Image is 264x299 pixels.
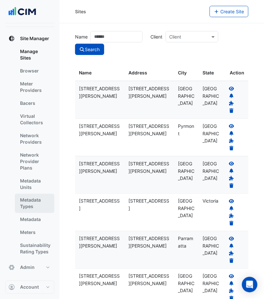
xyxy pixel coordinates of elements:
[178,235,195,250] div: Parramatta
[178,70,187,75] span: City
[79,198,121,213] div: [STREET_ADDRESS]
[15,213,54,226] a: Metadata
[178,273,195,295] div: [GEOGRAPHIC_DATA]
[8,35,15,42] app-icon: Site Manager
[79,85,121,100] div: [STREET_ADDRESS][PERSON_NAME]
[20,264,35,271] span: Admin
[5,281,54,294] button: Account
[128,70,147,75] span: Address
[15,77,54,97] a: Meter Providers
[15,174,54,194] a: Metadata Units
[242,277,258,293] div: Open Intercom Messenger
[147,31,162,42] label: Client
[15,239,54,259] a: Sustainability Rating Types
[20,35,49,42] span: Site Manager
[203,85,220,107] div: [GEOGRAPHIC_DATA]
[229,145,235,151] a: Delete Site
[203,70,214,75] span: State
[203,273,220,295] div: [GEOGRAPHIC_DATA]
[5,261,54,274] button: Admin
[15,194,54,213] a: Metadata Types
[128,160,170,175] div: [STREET_ADDRESS][PERSON_NAME]
[15,110,54,129] a: Virtual Collectors
[79,70,92,75] span: Name
[229,220,235,226] a: Delete Site
[203,123,220,145] div: [GEOGRAPHIC_DATA]
[203,235,220,257] div: [GEOGRAPHIC_DATA]
[128,235,170,250] div: [STREET_ADDRESS][PERSON_NAME]
[203,160,220,182] div: [GEOGRAPHIC_DATA]
[8,264,15,271] app-icon: Admin
[5,45,54,261] div: Site Manager
[230,69,245,77] span: Action
[128,273,170,288] div: [STREET_ADDRESS][PERSON_NAME]
[178,160,195,182] div: [GEOGRAPHIC_DATA]
[15,149,54,174] a: Network Provider Plans
[229,258,235,263] a: Delete Site
[178,198,195,220] div: [GEOGRAPHIC_DATA]
[229,183,235,188] a: Delete Site
[203,198,220,205] div: Victoria
[15,97,54,110] a: Bacers
[5,32,54,45] button: Site Manager
[178,85,195,107] div: [GEOGRAPHIC_DATA]
[15,64,54,77] a: Browser
[79,235,121,250] div: [STREET_ADDRESS][PERSON_NAME]
[210,6,249,17] button: Create Site
[128,85,170,100] div: [STREET_ADDRESS][PERSON_NAME]
[75,8,86,15] div: Sites
[71,31,86,42] label: Name
[15,45,54,64] a: Manage Sites
[15,129,54,149] a: Network Providers
[178,123,195,138] div: Pyrmont
[8,5,37,18] img: Company Logo
[128,198,170,213] div: [STREET_ADDRESS]
[79,160,121,175] div: [STREET_ADDRESS][PERSON_NAME]
[15,226,54,239] a: Meters
[79,123,121,138] div: [STREET_ADDRESS][PERSON_NAME]
[128,123,170,138] div: [STREET_ADDRESS][PERSON_NAME]
[229,108,235,113] a: Delete Site
[75,44,104,55] button: Search
[79,273,121,288] div: [STREET_ADDRESS][PERSON_NAME]
[20,284,39,291] span: Account
[221,9,244,14] span: Create Site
